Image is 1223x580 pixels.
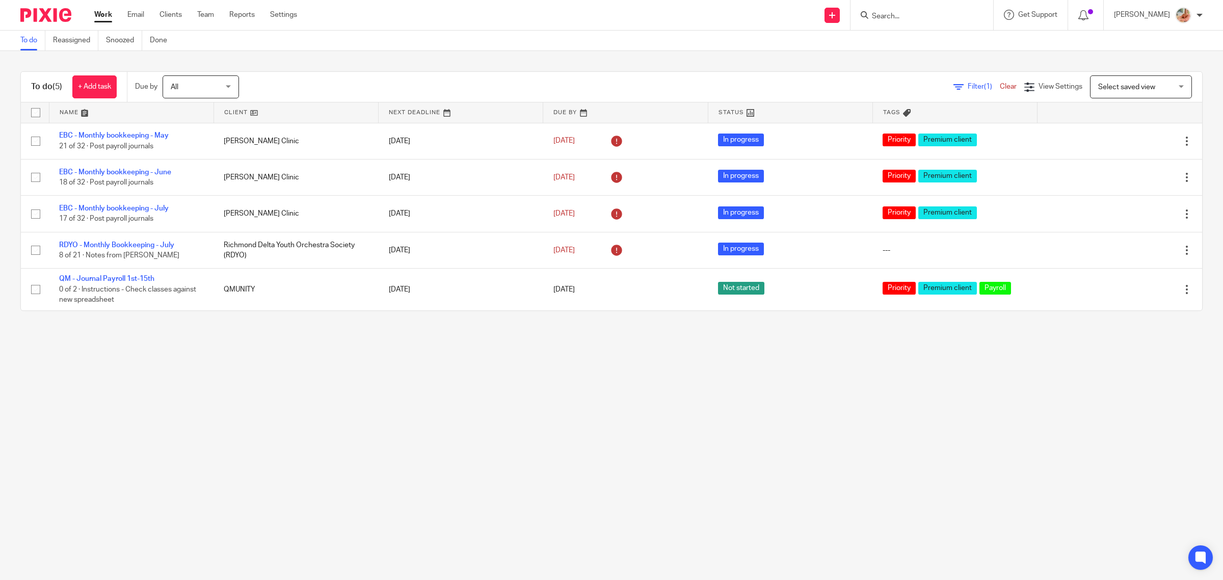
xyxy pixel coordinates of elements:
a: Work [94,10,112,20]
span: Premium client [918,170,977,182]
a: Email [127,10,144,20]
span: [DATE] [553,174,575,181]
span: Priority [883,282,916,295]
span: Priority [883,134,916,146]
td: [DATE] [379,269,543,310]
a: RDYO - Monthly Bookkeeping - July [59,242,174,249]
span: Payroll [979,282,1011,295]
span: Priority [883,206,916,219]
p: Due by [135,82,157,92]
img: Pixie [20,8,71,22]
span: View Settings [1039,83,1082,90]
td: Richmond Delta Youth Orchestra Society (RDYO) [214,232,378,268]
span: 18 of 32 · Post payroll journals [59,179,153,186]
td: QMUNITY [214,269,378,310]
a: Reassigned [53,31,98,50]
td: [PERSON_NAME] Clinic [214,159,378,195]
span: All [171,84,178,91]
span: Premium client [918,206,977,219]
div: --- [883,245,1027,255]
span: 21 of 32 · Post payroll journals [59,143,153,150]
a: Snoozed [106,31,142,50]
span: Tags [883,110,900,115]
td: [DATE] [379,123,543,159]
a: EBC - Monthly bookkeeping - May [59,132,169,139]
input: Search [871,12,963,21]
a: Settings [270,10,297,20]
td: [PERSON_NAME] Clinic [214,196,378,232]
td: [DATE] [379,159,543,195]
td: [PERSON_NAME] Clinic [214,123,378,159]
span: Premium client [918,134,977,146]
a: Done [150,31,175,50]
span: Get Support [1018,11,1057,18]
span: In progress [718,170,764,182]
span: 8 of 21 · Notes from [PERSON_NAME] [59,252,179,259]
span: [DATE] [553,247,575,254]
span: In progress [718,243,764,255]
p: [PERSON_NAME] [1114,10,1170,20]
a: Team [197,10,214,20]
span: [DATE] [553,210,575,217]
span: 0 of 2 · Instructions - Check classes against new spreadsheet [59,286,196,304]
a: EBC - Monthly bookkeeping - July [59,205,169,212]
td: [DATE] [379,232,543,268]
span: Not started [718,282,764,295]
a: EBC - Monthly bookkeeping - June [59,169,171,176]
a: To do [20,31,45,50]
span: (1) [984,83,992,90]
img: MIC.jpg [1175,7,1191,23]
a: Reports [229,10,255,20]
span: Select saved view [1098,84,1155,91]
span: In progress [718,134,764,146]
h1: To do [31,82,62,92]
span: 17 of 32 · Post payroll journals [59,216,153,223]
span: Priority [883,170,916,182]
a: + Add task [72,75,117,98]
span: Filter [968,83,1000,90]
a: Clear [1000,83,1017,90]
span: In progress [718,206,764,219]
span: Premium client [918,282,977,295]
a: QM - Journal Payroll 1st-15th [59,275,154,282]
span: (5) [52,83,62,91]
span: [DATE] [553,286,575,293]
td: [DATE] [379,196,543,232]
span: [DATE] [553,138,575,145]
a: Clients [159,10,182,20]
